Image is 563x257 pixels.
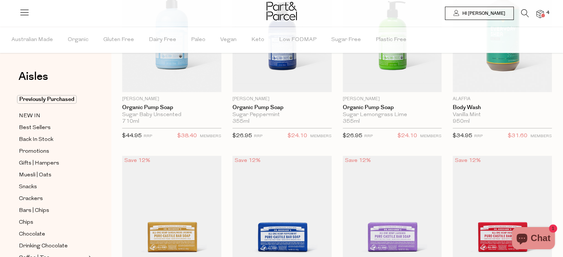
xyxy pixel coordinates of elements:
[144,134,152,138] small: RRP
[364,134,373,138] small: RRP
[19,170,86,180] a: Muesli | Oats
[310,134,332,138] small: MEMBERS
[19,183,37,192] span: Snacks
[19,71,48,89] a: Aisles
[453,118,470,125] span: 950ml
[19,194,86,203] a: Crackers
[19,135,53,144] span: Back In Stock
[232,156,263,166] div: Save 12%
[122,118,139,125] span: 710ml
[453,112,552,118] div: Vanilla Mint
[68,27,88,53] span: Organic
[19,195,43,203] span: Crackers
[19,241,86,251] a: Drinking Chocolate
[343,133,362,139] span: $26.95
[122,112,221,118] div: Sugar Baby Unscented
[122,104,221,111] a: Organic Pump Soap
[191,27,205,53] span: Paleo
[232,112,332,118] div: Sugar Peppermint
[331,27,361,53] span: Sugar Free
[220,27,237,53] span: Vegan
[17,95,77,104] span: Previously Purchased
[19,135,86,144] a: Back In Stock
[19,230,45,239] span: Chocolate
[19,147,49,156] span: Promotions
[19,230,86,239] a: Chocolate
[19,218,86,227] a: Chips
[343,156,373,166] div: Save 12%
[19,206,49,215] span: Bars | Chips
[19,182,86,192] a: Snacks
[103,27,134,53] span: Gluten Free
[19,123,86,132] a: Best Sellers
[251,27,264,53] span: Keto
[453,96,552,102] p: Alaffia
[19,206,86,215] a: Bars | Chips
[11,27,53,53] span: Australian Made
[232,133,252,139] span: $26.95
[122,133,142,139] span: $44.95
[279,27,316,53] span: Low FODMAP
[232,96,332,102] p: [PERSON_NAME]
[376,27,406,53] span: Plastic Free
[445,7,514,20] a: Hi [PERSON_NAME]
[460,10,505,17] span: Hi [PERSON_NAME]
[19,112,40,121] span: NEW IN
[420,134,442,138] small: MEMBERS
[232,104,332,111] a: Organic Pump Soap
[508,131,527,141] span: $31.60
[474,134,483,138] small: RRP
[19,111,86,121] a: NEW IN
[19,68,48,85] span: Aisles
[510,227,557,251] inbox-online-store-chat: Shopify online store chat
[19,159,86,168] a: Gifts | Hampers
[149,27,176,53] span: Dairy Free
[19,242,68,251] span: Drinking Chocolate
[232,118,249,125] span: 355ml
[19,147,86,156] a: Promotions
[19,124,51,132] span: Best Sellers
[19,218,33,227] span: Chips
[122,156,153,166] div: Save 12%
[267,2,297,20] img: Part&Parcel
[254,134,262,138] small: RRP
[343,104,442,111] a: Organic Pump Soap
[177,131,197,141] span: $38.40
[19,171,51,180] span: Muesli | Oats
[343,112,442,118] div: Sugar Lemongrass Lime
[453,156,483,166] div: Save 12%
[453,104,552,111] a: Body Wash
[530,134,552,138] small: MEMBERS
[343,118,360,125] span: 355ml
[536,10,544,18] a: 4
[288,131,307,141] span: $24.10
[453,133,472,139] span: $34.95
[19,159,59,168] span: Gifts | Hampers
[544,10,551,16] span: 4
[343,96,442,102] p: [PERSON_NAME]
[200,134,221,138] small: MEMBERS
[122,96,221,102] p: [PERSON_NAME]
[398,131,417,141] span: $24.10
[19,95,86,104] a: Previously Purchased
